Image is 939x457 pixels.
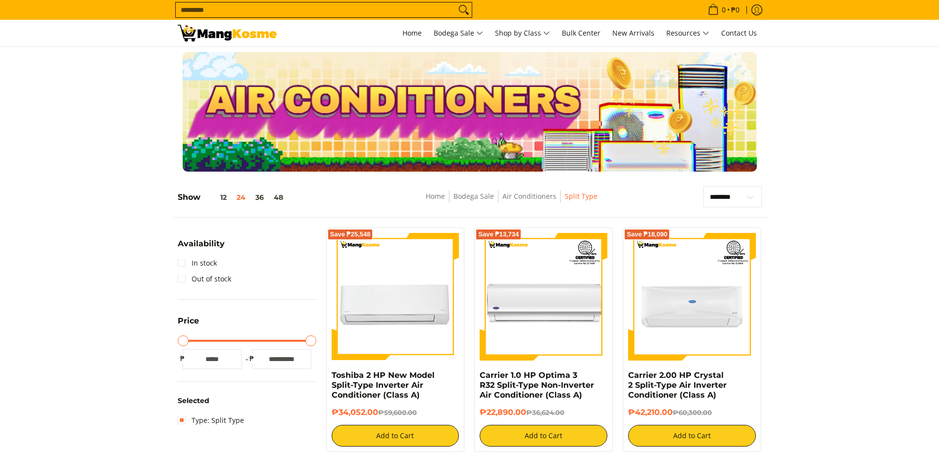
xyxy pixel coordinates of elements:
[178,255,217,271] a: In stock
[287,20,762,46] nav: Main Menu
[661,20,714,46] a: Resources
[666,27,709,40] span: Resources
[480,370,594,400] a: Carrier 1.0 HP Optima 3 R32 Split-Type Non-Inverter Air Conditioner (Class A)
[250,193,269,201] button: 36
[628,408,756,417] h6: ₱42,210.00
[178,192,288,202] h5: Show
[178,271,231,287] a: Out of stock
[178,25,277,42] img: Bodega Sale Aircon l Mang Kosme: Home Appliances Warehouse Sale Split Type
[178,397,316,406] h6: Selected
[247,354,257,364] span: ₱
[628,233,756,361] img: Carrier 2.00 HP Crystal 2 Split-Type Air Inverter Conditioner (Class A)
[269,193,288,201] button: 48
[178,317,199,325] span: Price
[480,233,607,361] img: Carrier 1.0 HP Optima 3 R32 Split-Type Non-Inverter Air Conditioner (Class A)
[721,28,757,38] span: Contact Us
[332,408,459,417] h6: ₱34,052.00
[397,20,427,46] a: Home
[627,231,667,237] span: Save ₱18,090
[565,190,597,203] span: Split Type
[730,6,741,13] span: ₱0
[456,2,472,17] button: Search
[495,27,550,40] span: Shop by Class
[480,408,607,417] h6: ₱22,890.00
[178,240,225,255] summary: Open
[628,425,756,447] button: Add to Cart
[502,191,556,201] a: Air Conditioners
[720,6,727,13] span: 0
[429,20,488,46] a: Bodega Sale
[453,191,494,201] a: Bodega Sale
[628,370,727,400] a: Carrier 2.00 HP Crystal 2 Split-Type Air Inverter Conditioner (Class A)
[480,425,607,447] button: Add to Cart
[332,370,435,400] a: Toshiba 2 HP New Model Split-Type Inverter Air Conditioner (Class A)
[178,317,199,332] summary: Open
[434,27,483,40] span: Bodega Sale
[562,28,600,38] span: Bulk Center
[356,190,667,213] nav: Breadcrumbs
[612,28,654,38] span: New Arrivals
[200,193,232,201] button: 12
[330,231,371,237] span: Save ₱25,548
[705,4,742,15] span: •
[426,191,445,201] a: Home
[607,20,659,46] a: New Arrivals
[332,233,459,361] img: Toshiba 2 HP New Model Split-Type Inverter Air Conditioner (Class A)
[178,412,244,428] a: Type: Split Type
[478,231,519,237] span: Save ₱13,734
[716,20,762,46] a: Contact Us
[402,28,422,38] span: Home
[673,409,712,416] del: ₱60,300.00
[526,409,564,416] del: ₱36,624.00
[490,20,555,46] a: Shop by Class
[178,240,225,248] span: Availability
[378,409,417,416] del: ₱59,600.00
[232,193,250,201] button: 24
[332,425,459,447] button: Add to Cart
[557,20,605,46] a: Bulk Center
[178,354,188,364] span: ₱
